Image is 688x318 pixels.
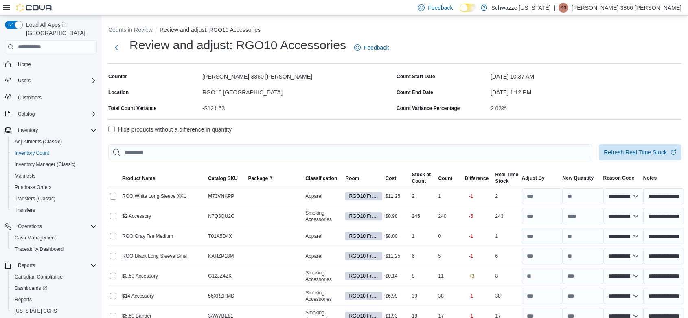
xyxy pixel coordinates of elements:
div: 0 [437,231,463,241]
span: RGO White Long Sleeve XXL [122,193,186,200]
span: Reports [11,295,97,305]
p: | [554,3,555,13]
span: Operations [18,223,42,230]
div: 1 [494,231,520,241]
a: Dashboards [11,283,50,293]
div: 11 [437,271,463,281]
span: RGO Black Long Sleeve Small [122,253,188,259]
div: $0.98 [384,211,410,221]
div: Difference [465,175,489,182]
span: Customers [15,92,97,102]
div: Total Count Variance [108,105,156,112]
span: Users [15,76,97,86]
p: [PERSON_NAME]-3860 [PERSON_NAME] [572,3,681,13]
button: Operations [2,221,100,232]
div: $0.14 [384,271,410,281]
span: Reason Code [603,175,635,181]
span: G12JZ4ZK [208,273,232,279]
div: 8 [410,271,437,281]
p: -1 [469,193,473,200]
div: Apparel [304,191,344,201]
span: M73VNKPP [208,193,234,200]
span: Package # [248,175,272,182]
div: [PERSON_NAME]-3860 [PERSON_NAME] [202,70,393,80]
span: RGO10 Front Room [345,212,382,220]
div: Smoking Accessories [304,288,344,304]
a: Inventory Manager (Classic) [11,160,79,169]
span: New Quantity [563,175,594,181]
button: Cost [384,173,410,183]
div: 2 [410,191,437,201]
button: Stock atCount [410,170,437,186]
a: Purchase Orders [11,182,55,192]
span: Transfers (Classic) [11,194,97,204]
span: Room [345,175,359,182]
span: Catalog [18,111,35,117]
span: Adjustments (Classic) [15,138,62,145]
a: Canadian Compliance [11,272,66,282]
button: Difference [463,173,494,183]
span: Transfers (Classic) [15,195,55,202]
a: Traceabilty Dashboard [11,244,67,254]
span: $14 Accessory [122,293,154,299]
button: Purchase Orders [8,182,100,193]
p: -1 [469,293,473,299]
span: Washington CCRS [11,306,97,316]
div: -$121.63 [202,102,393,112]
span: RGO Gray Tee Medium [122,233,173,239]
p: -1 [469,233,473,239]
a: Customers [15,93,45,103]
nav: An example of EuiBreadcrumbs [108,26,681,35]
div: Smoking Accessories [304,208,344,224]
span: Dashboards [11,283,97,293]
span: Adjust By [522,175,545,181]
span: Feedback [364,44,389,52]
span: Customers [18,94,42,101]
span: 56XRZRMD [208,293,234,299]
span: Reports [15,261,97,270]
span: Home [15,59,97,69]
button: Operations [15,222,45,231]
a: Inventory Count [11,148,53,158]
span: Notes [643,175,657,181]
a: Adjustments (Classic) [11,137,65,147]
p: Schwazze [US_STATE] [491,3,551,13]
p: +3 [469,273,475,279]
a: Transfers (Classic) [11,194,59,204]
div: 39 [410,291,437,301]
span: Feedback [428,4,453,12]
div: 2.03% [491,102,681,112]
button: Review and adjust: RGO10 Accessories [160,26,261,33]
span: Operations [15,222,97,231]
div: 6 [410,251,437,261]
span: N7Q3QU2G [208,213,234,219]
span: Cash Management [15,235,56,241]
label: Counter [108,73,127,80]
a: Home [15,59,34,69]
a: Cash Management [11,233,59,243]
div: 245 [410,211,437,221]
span: Product Name [122,175,155,182]
button: Customers [2,91,100,103]
button: Count [437,173,463,183]
div: Stock [495,178,518,184]
button: Inventory [2,125,100,136]
label: Count End Date [397,89,433,96]
div: 1 [437,191,463,201]
button: Adjustments (Classic) [8,136,100,147]
div: $11.25 [384,251,410,261]
button: Catalog SKU [206,173,246,183]
div: Apparel [304,251,344,261]
span: Traceabilty Dashboard [11,244,97,254]
span: RGO10 Front Room [345,192,382,200]
span: $2 Accessory [122,213,151,219]
button: Traceabilty Dashboard [8,243,100,255]
span: RGO10 Front Room [349,292,378,300]
button: Inventory Count [8,147,100,159]
a: Reports [11,295,35,305]
span: RGO10 Front Room [349,193,378,200]
a: [US_STATE] CCRS [11,306,60,316]
span: Traceabilty Dashboard [15,246,64,252]
button: Inventory Manager (Classic) [8,159,100,170]
span: RGO10 Front Room [349,213,378,220]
